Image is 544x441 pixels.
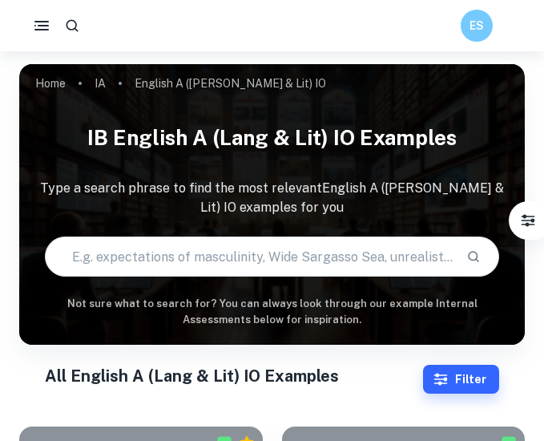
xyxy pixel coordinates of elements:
[468,17,486,34] h6: ES
[95,72,106,95] a: IA
[423,365,499,394] button: Filter
[19,179,525,217] p: Type a search phrase to find the most relevant English A ([PERSON_NAME] & Lit) IO examples for you
[19,115,525,160] h1: IB English A (Lang & Lit) IO examples
[512,204,544,237] button: Filter
[460,243,487,270] button: Search
[135,75,326,92] p: English A ([PERSON_NAME] & Lit) IO
[19,296,525,329] h6: Not sure what to search for? You can always look through our example Internal Assessments below f...
[461,10,493,42] button: ES
[46,234,454,279] input: E.g. expectations of masculinity, Wide Sargasso Sea, unrealistic beauty standards...
[45,364,424,388] h1: All English A (Lang & Lit) IO Examples
[35,72,66,95] a: Home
